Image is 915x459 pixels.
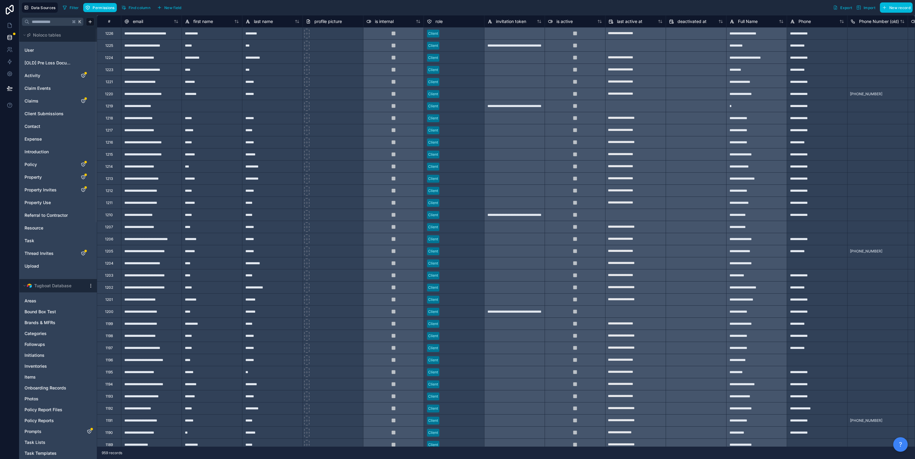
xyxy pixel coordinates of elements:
[428,442,438,448] div: Client
[25,309,80,315] a: Bound Box Test
[25,73,74,79] a: Activity
[428,345,438,351] div: Client
[25,47,34,53] span: User
[105,67,113,72] div: 1223
[22,134,94,144] div: Expense
[25,407,62,413] span: Policy Report Files
[22,45,94,55] div: User
[105,92,113,96] div: 1220
[105,273,113,278] div: 1203
[22,282,86,290] button: Airtable LogoTugboat Database
[25,263,39,269] span: Upload
[22,236,94,246] div: Task
[25,341,80,347] a: Followups
[33,32,61,38] span: Noloco tables
[25,439,45,445] span: Task Lists
[22,185,94,195] div: Property Invites
[22,83,94,93] div: Claim Events
[106,80,113,84] div: 1221
[60,3,81,12] button: Filter
[428,406,438,411] div: Client
[25,428,41,435] span: Prompts
[22,416,94,425] div: Policy Reports
[25,60,74,66] span: [OLD] Pre Loss Documentation
[106,406,113,411] div: 1192
[25,212,74,218] a: Referral to Contractor
[22,329,94,338] div: Categories
[22,405,94,415] div: Policy Report Files
[22,71,94,80] div: Activity
[677,18,707,24] span: deactivated at
[25,396,38,402] span: Photos
[106,346,113,350] div: 1197
[375,18,394,24] span: is internal
[25,238,74,244] a: Task
[119,3,152,12] button: Find column
[25,212,68,218] span: Referral to Contractor
[496,18,526,24] span: invitation token
[25,161,37,168] span: Policy
[889,5,910,10] span: New record
[25,330,47,337] span: Categories
[25,374,80,380] a: Items
[859,18,899,24] span: Phone Number (old)
[428,67,438,73] div: Client
[25,363,47,369] span: Inventories
[428,394,438,399] div: Client
[428,321,438,327] div: Client
[850,92,882,96] span: [PHONE_NUMBER]
[22,96,94,106] div: Claims
[106,358,113,363] div: 1196
[106,200,113,205] div: 1211
[428,43,438,48] div: Client
[22,361,94,371] div: Inventories
[106,394,113,399] div: 1193
[155,3,184,12] button: New field
[854,2,877,13] button: Import
[25,418,54,424] span: Policy Reports
[106,140,113,145] div: 1216
[22,147,94,157] div: Introduction
[799,18,811,24] span: Phone
[25,111,64,117] span: Client Submissions
[22,372,94,382] div: Items
[428,79,438,85] div: Client
[106,152,113,157] div: 1215
[22,394,94,404] div: Photos
[428,188,438,194] div: Client
[106,104,113,109] div: 1219
[428,309,438,314] div: Client
[428,357,438,363] div: Client
[428,164,438,169] div: Client
[428,297,438,302] div: Client
[25,149,49,155] span: Introduction
[25,450,57,456] span: Task Templates
[25,123,40,129] span: Contact
[25,200,74,206] a: Property Use
[25,136,74,142] a: Expense
[133,18,143,24] span: email
[22,109,94,119] div: Client Submissions
[83,3,119,12] a: Permissions
[22,2,58,13] button: Data Sources
[25,123,74,129] a: Contact
[25,320,55,326] span: Brands & MFRs
[25,73,40,79] span: Activity
[22,31,91,39] button: Noloco tables
[25,298,80,304] a: Areas
[25,111,74,117] a: Client Submissions
[70,5,79,10] span: Filter
[25,330,80,337] a: Categories
[106,321,113,326] div: 1199
[22,249,94,258] div: Thread Invites
[25,98,74,104] a: Claims
[34,283,71,289] span: Tugboat Database
[25,136,42,142] span: Expense
[105,164,113,169] div: 1214
[428,200,438,206] div: Client
[105,43,113,48] div: 1225
[105,55,113,60] div: 1224
[105,285,113,290] div: 1202
[22,210,94,220] div: Referral to Contractor
[428,236,438,242] div: Client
